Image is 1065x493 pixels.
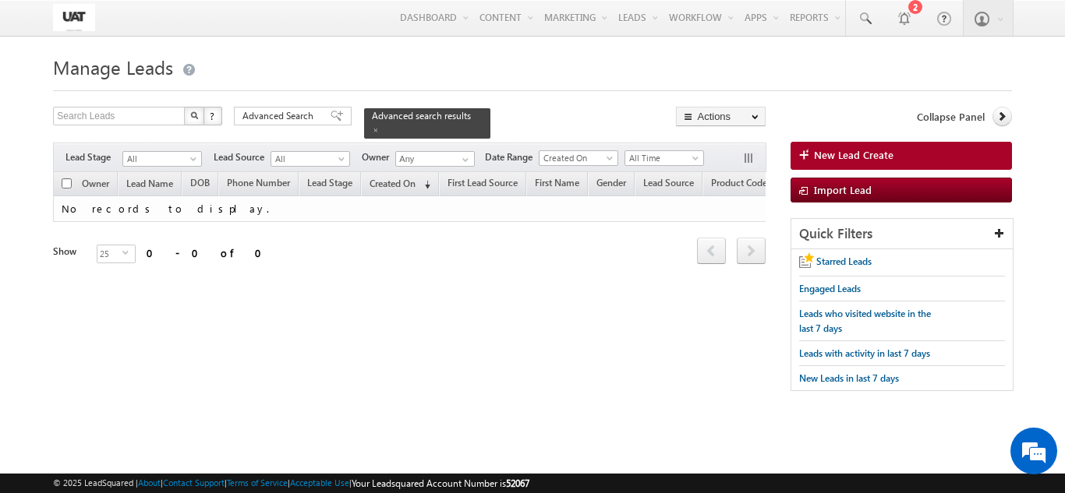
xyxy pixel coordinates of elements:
span: First Lead Source [448,177,518,188]
span: next [737,238,766,264]
button: ? [203,107,222,125]
span: New Leads in last 7 days [799,372,899,384]
span: Leads who visited website in the last 7 days [799,308,931,334]
span: Engaged Leads [799,283,861,294]
a: Lead Name [119,175,181,195]
span: © 2025 LeadSquared | | | | | [53,476,529,491]
button: Actions [676,107,766,126]
a: All Time [624,150,704,166]
a: Terms of Service [227,477,288,488]
span: All [123,152,197,166]
a: New Lead Create [791,142,1012,170]
span: First Name [535,177,579,188]
a: Gender [589,174,634,195]
span: Advanced Search [242,109,318,123]
span: Owner [82,178,109,189]
span: ? [210,109,217,122]
input: Check all records [62,178,72,188]
span: Lead Source [214,150,271,164]
a: First Lead Source [440,174,525,195]
span: Date Range [485,150,539,164]
span: Manage Leads [53,55,173,79]
a: DOB [182,174,218,195]
span: Product Code [711,177,767,188]
a: Product Code [703,174,775,195]
a: Created On [539,150,618,166]
span: Leads with activity in last 7 days [799,347,930,359]
a: Created On (sorted descending) [362,174,438,195]
a: Contact Support [163,477,225,488]
span: (sorted descending) [418,178,430,191]
span: Your Leadsquared Account Number is [352,477,529,489]
div: 0 - 0 of 0 [147,244,271,262]
a: Acceptable Use [290,477,349,488]
span: Advanced search results [372,110,471,121]
a: Show All Items [454,152,473,167]
span: All [271,152,345,166]
a: next [737,239,766,264]
a: Phone Number [219,174,298,195]
span: Gender [596,177,626,188]
span: New Lead Create [814,148,893,162]
input: Type to Search [395,151,475,167]
span: 52067 [506,477,529,489]
span: Lead Source [643,177,694,188]
span: Created On [540,151,614,165]
span: 25 [97,245,122,262]
div: Show [53,245,84,259]
span: DOB [190,177,210,188]
span: Lead Stage [307,177,352,188]
span: All Time [625,151,699,165]
a: First Name [527,174,587,195]
span: Import Lead [814,183,872,196]
img: Custom Logo [53,4,95,31]
a: prev [697,239,726,264]
img: Search [190,111,198,119]
span: Lead Stage [65,150,122,164]
a: All [122,151,202,167]
span: prev [697,238,726,264]
span: select [122,249,135,256]
span: Starred Leads [816,255,872,267]
a: Lead Stage [299,174,360,195]
span: Collapse Panel [917,110,985,124]
a: All [271,151,350,167]
div: Quick Filters [791,219,1013,249]
a: About [138,477,161,488]
span: Created On [370,178,416,189]
span: Phone Number [227,177,290,188]
a: Lead Source [635,174,702,195]
span: Owner [362,150,395,164]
